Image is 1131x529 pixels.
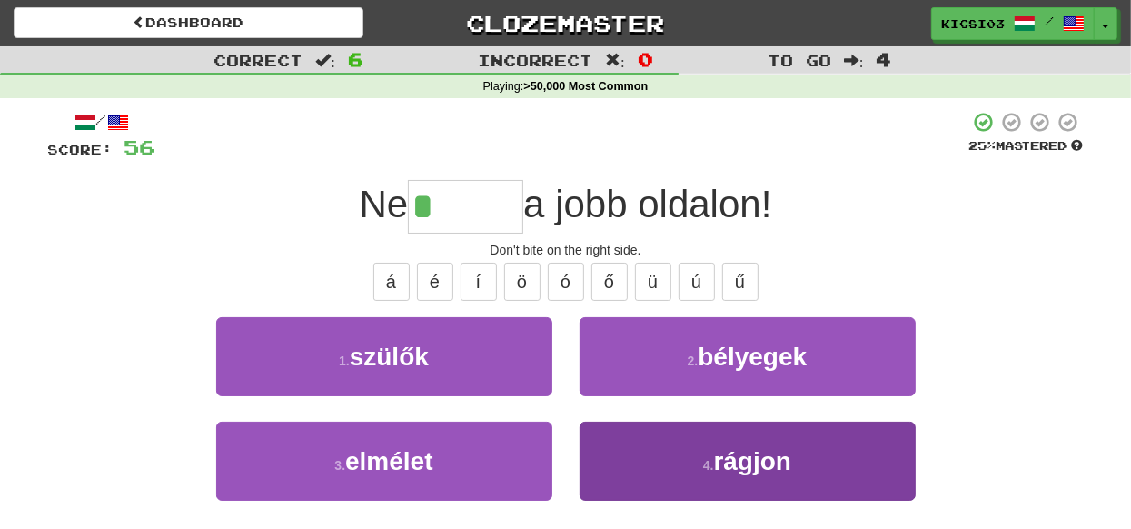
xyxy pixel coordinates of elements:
button: é [417,263,453,301]
button: ó [548,263,584,301]
button: 2.bélyegek [580,317,916,396]
span: bélyegek [698,343,807,371]
span: 0 [638,48,653,70]
span: / [1045,15,1054,27]
small: 4 . [703,458,714,473]
button: 3.elmélet [216,422,552,501]
a: Clozemaster [391,7,740,39]
small: 3 . [334,458,345,473]
button: ü [635,263,671,301]
a: Kicsi03 / [931,7,1095,40]
span: To go [768,51,831,69]
span: : [844,53,864,68]
span: Ne [360,183,409,225]
span: 25 % [969,138,997,153]
strong: >50,000 Most Common [523,80,648,93]
span: Incorrect [478,51,592,69]
span: Score: [48,142,114,157]
div: / [48,111,155,134]
button: á [373,263,410,301]
a: Dashboard [14,7,363,38]
span: Kicsi03 [941,15,1005,32]
span: szülők [350,343,429,371]
button: ö [504,263,541,301]
span: 56 [124,135,155,158]
button: 1.szülők [216,317,552,396]
span: a jobb oldalon! [523,183,771,225]
button: í [461,263,497,301]
button: 4.rágjon [580,422,916,501]
span: : [315,53,335,68]
small: 1 . [339,354,350,368]
small: 2 . [688,354,699,368]
span: elmélet [345,447,433,475]
span: Correct [213,51,303,69]
button: ú [679,263,715,301]
span: rágjon [714,447,792,475]
div: Mastered [969,138,1084,155]
span: 6 [348,48,363,70]
span: : [605,53,625,68]
span: 4 [877,48,892,70]
button: ő [591,263,628,301]
button: ű [722,263,759,301]
div: Don't bite on the right side. [48,241,1084,259]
